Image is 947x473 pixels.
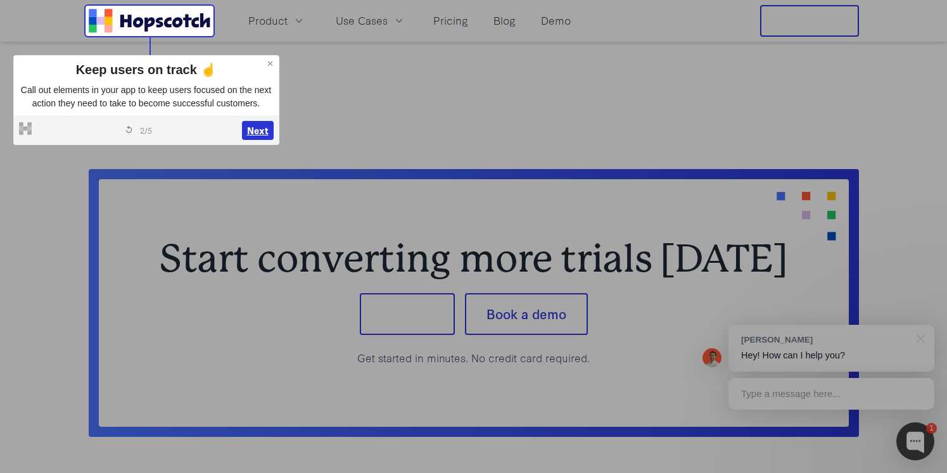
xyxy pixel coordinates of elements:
span: 2 / 5 [140,124,152,136]
p: Get started in minutes. No credit card required. [139,350,808,366]
button: Book a demo [465,293,588,335]
a: Demo [536,10,576,31]
p: Call out elements in your app to keep users focused on the next action they need to take to becom... [19,84,274,111]
a: Home [89,9,210,33]
a: Blog [488,10,521,31]
a: Pricing [428,10,473,31]
button: Sign up [360,293,455,335]
div: [PERSON_NAME] [741,334,909,346]
button: Free Trial [760,5,859,37]
div: 1 [926,423,937,434]
span: Use Cases [336,13,388,28]
img: Mark Spera [702,348,721,367]
button: Next [242,121,274,140]
div: Keep users on track ☝️ [19,61,274,79]
span: Product [248,13,288,28]
button: Use Cases [328,10,413,31]
p: Hey! How can I help you? [741,349,922,362]
h2: Start converting more trials [DATE] [139,240,808,278]
button: Product [241,10,313,31]
div: Type a message here... [728,378,934,410]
